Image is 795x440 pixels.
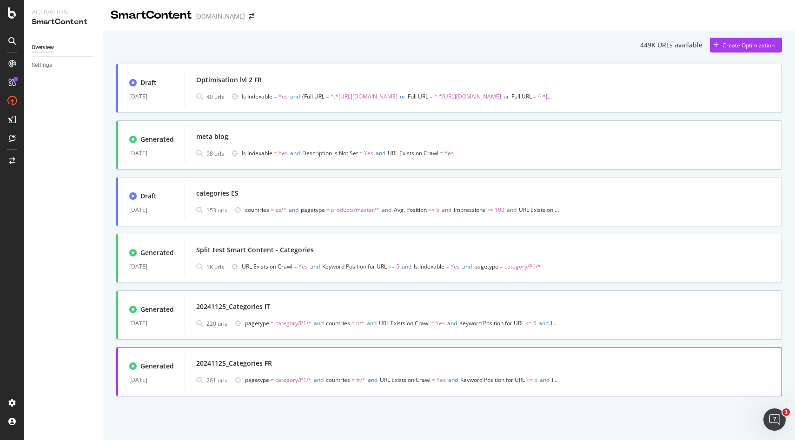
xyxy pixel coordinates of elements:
a: Overview [32,43,96,53]
span: or [400,92,405,100]
span: pagetype [474,263,498,270]
span: and [314,376,324,384]
span: products/master/* [331,206,379,214]
span: Is Indexable [552,376,583,384]
span: and [367,319,377,327]
div: Create Optimization [722,41,775,49]
span: pagetype [301,206,325,214]
span: and [507,206,517,214]
div: [DATE] [129,374,173,386]
span: and [368,376,378,384]
span: Yes [298,263,308,270]
span: = [274,149,277,157]
span: category/P1/* [504,263,541,270]
span: URL Exists on Crawl [380,376,431,384]
span: Keyword Position for URL [459,319,524,327]
span: = [271,319,274,327]
span: Yes [436,319,445,327]
span: ^.*[URL][DOMAIN_NAME] [434,92,501,100]
span: = [271,206,274,214]
span: Description is Not Set [302,149,358,157]
div: Settings [32,60,52,70]
span: = [294,263,297,270]
span: <= [525,319,532,327]
span: Avg. Position [394,206,427,214]
span: <= [388,263,395,270]
span: and [314,319,324,327]
div: Draft [140,191,157,201]
div: Optimisation lvl 2 FR [196,75,262,85]
img: website_grey.svg [15,24,22,32]
span: Is Indexable [551,319,582,327]
div: SmartContent [111,7,192,23]
span: Yes [278,149,288,157]
iframe: Intercom live chat [763,408,786,431]
a: Settings [32,60,96,70]
div: 20241125_Categories FR [196,359,272,368]
div: [DATE] [129,261,173,272]
div: Overview [32,43,54,53]
div: 98 urls [206,150,224,158]
span: pagetype [245,319,269,327]
div: Mots-clés [117,55,140,61]
button: Create Optimization [710,38,782,53]
span: Yes [437,376,446,384]
span: 100 [495,206,504,214]
span: and [462,263,472,270]
div: 40 urls [206,93,224,101]
span: Yes [450,263,460,270]
span: URL Exists on Crawl [379,319,430,327]
span: = [500,263,503,270]
div: arrow-right-arrow-left [249,13,254,20]
span: = [351,376,355,384]
span: Is Indexable [242,92,272,100]
span: or [503,92,509,100]
span: Is Indexable [242,149,272,157]
span: Full URL [304,92,325,100]
span: and [290,92,300,100]
div: Generated [140,361,174,371]
span: countries [326,376,350,384]
span: = [351,319,355,327]
div: Domaine [49,55,72,61]
span: and [376,149,385,157]
span: category/P1/* [275,319,311,327]
span: = [271,376,274,384]
div: 20241125_Categories IT [196,302,270,311]
div: [DOMAIN_NAME] [195,12,245,21]
div: 153 urls [206,206,227,214]
span: Yes [278,92,288,100]
div: Generated [140,248,174,257]
span: and [539,319,549,327]
span: = [430,92,433,100]
img: tab_domain_overview_orange.svg [39,54,46,61]
span: and [382,206,391,214]
span: = [431,319,434,327]
span: 1 [782,408,790,416]
div: Generated [140,305,174,314]
span: pagetype [245,376,269,384]
span: Full URL [511,92,532,100]
span: Is Indexable [414,263,444,270]
span: = [326,92,329,100]
span: = [359,149,363,157]
span: Yes [364,149,373,157]
div: [DATE] [129,318,173,329]
span: <= [526,376,533,384]
span: and [310,263,320,270]
img: logo_orange.svg [15,15,22,22]
img: tab_keywords_by_traffic_grey.svg [107,54,114,61]
div: [DATE] [129,204,173,216]
span: and [402,263,411,270]
span: = [446,263,449,270]
span: = [274,92,277,100]
span: Keyword Position for URL [460,376,525,384]
div: categories ES [196,189,238,198]
span: and [448,376,458,384]
div: meta blog [196,132,228,141]
span: Keyword Position for URL [322,263,387,270]
div: 261 urls [206,376,227,384]
span: = [432,376,435,384]
span: 5 [436,206,439,214]
span: ^.*[URL][DOMAIN_NAME] [538,92,605,100]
